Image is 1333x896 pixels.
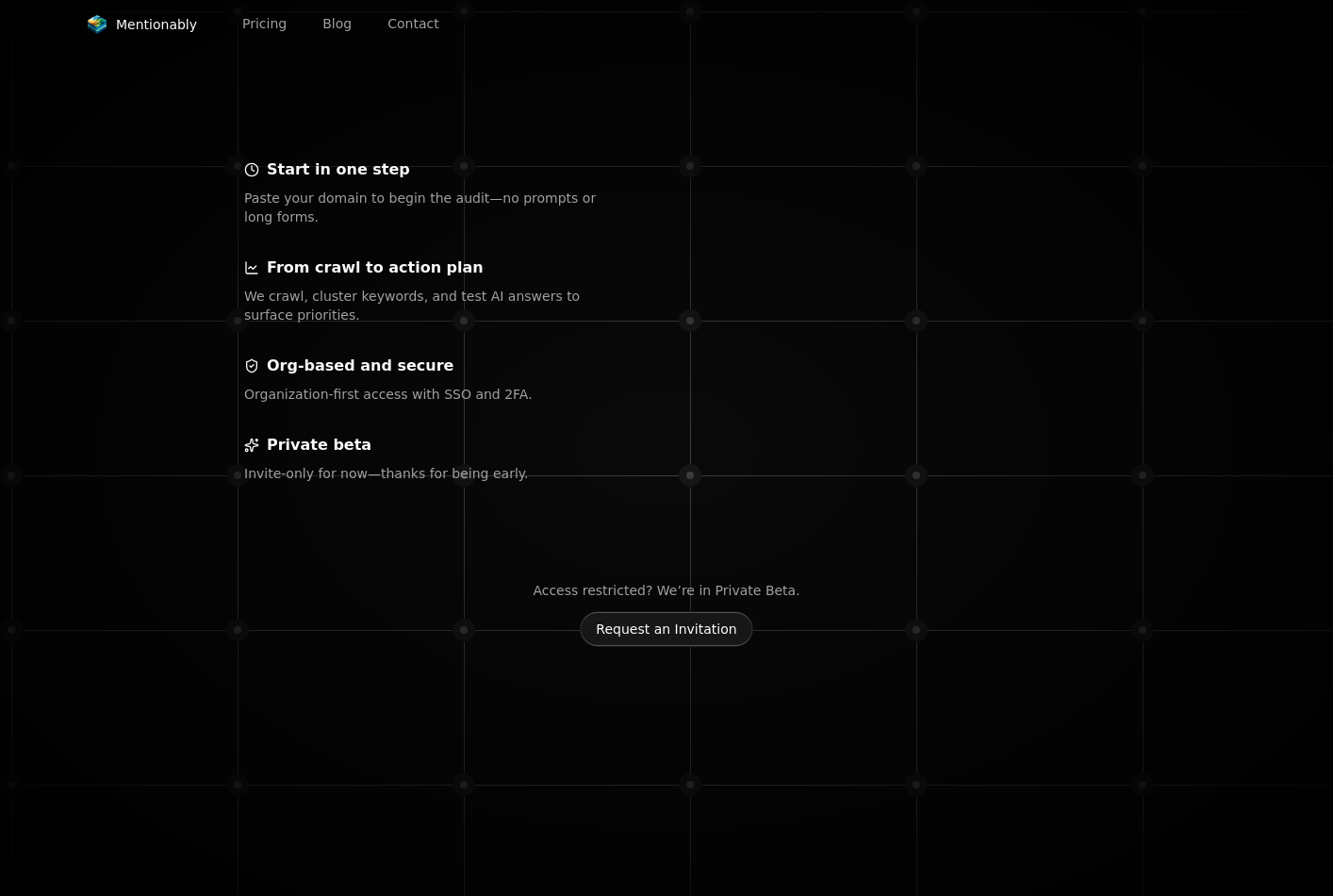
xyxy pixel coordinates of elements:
p: Org‑based and secure [267,355,453,377]
p: Start in one step [267,158,410,181]
p: We crawl, cluster keywords, and test AI answers to surface priorities. [244,287,606,324]
a: Contact [372,9,453,39]
p: Invite‑only for now—thanks for being early. [244,464,606,483]
p: Private beta [267,434,371,456]
button: Request an Invitation [580,611,752,647]
p: Paste your domain to begin the audit—no prompts or long forms. [244,189,606,226]
p: From crawl to action plan [267,257,484,279]
span: Mentionably [116,15,197,34]
a: Pricing [227,9,302,39]
p: Access restricted? We’re in Private Beta. [533,581,799,600]
p: Organization‑first access with SSO and 2FA. [244,385,606,404]
img: Mentionably logo [86,15,108,34]
a: Mentionably [78,11,205,38]
a: Blog [307,9,367,39]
